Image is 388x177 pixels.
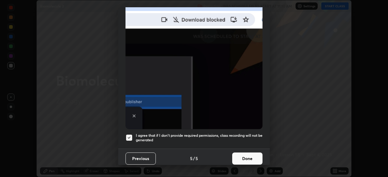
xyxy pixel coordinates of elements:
[196,155,198,162] h4: 5
[136,133,263,143] h5: I agree that if I don't provide required permissions, class recording will not be generated
[125,152,156,165] button: Previous
[193,155,195,162] h4: /
[232,152,263,165] button: Done
[190,155,192,162] h4: 5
